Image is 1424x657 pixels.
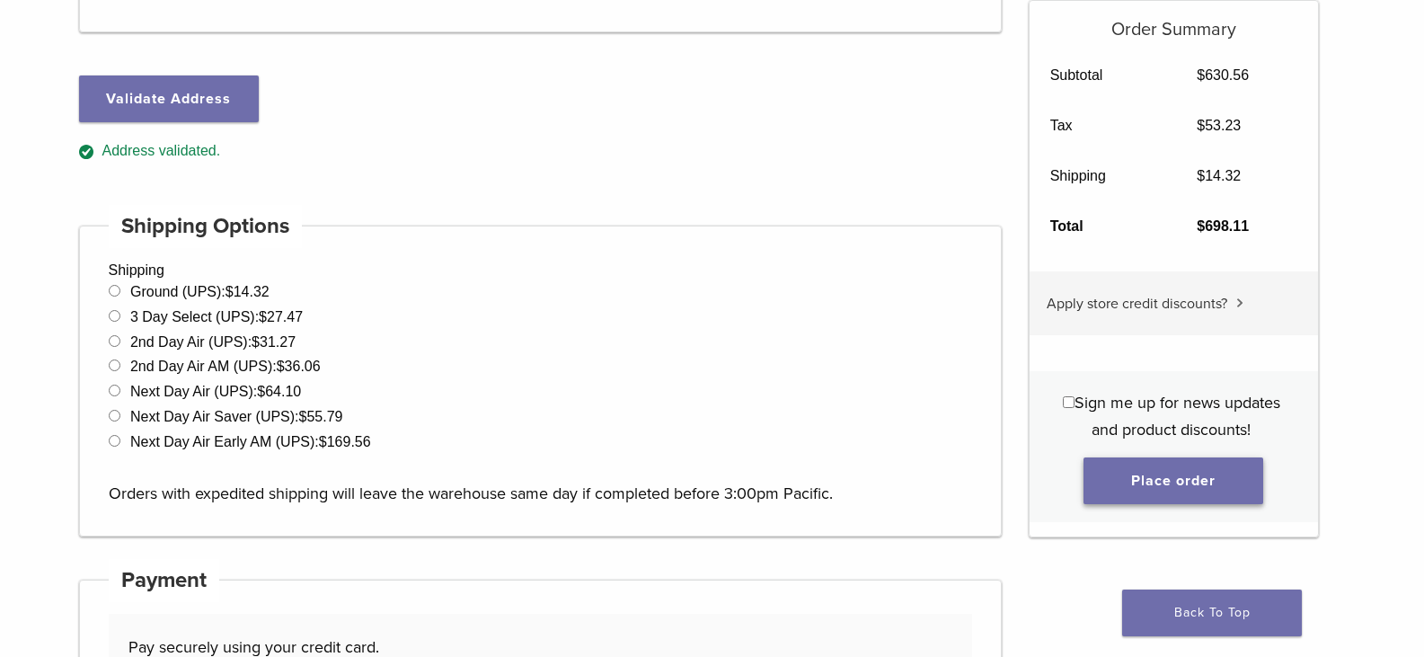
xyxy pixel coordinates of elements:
bdi: 14.32 [226,284,270,299]
a: Back To Top [1122,590,1302,636]
bdi: 169.56 [319,434,371,449]
p: Orders with expedited shipping will leave the warehouse same day if completed before 3:00pm Pacific. [109,453,973,507]
button: Validate Address [79,75,259,122]
span: $ [257,384,265,399]
h4: Payment [109,559,220,602]
bdi: 27.47 [259,309,303,324]
bdi: 53.23 [1197,118,1241,133]
bdi: 36.06 [277,359,321,374]
th: Subtotal [1030,50,1177,101]
th: Tax [1030,101,1177,151]
label: Ground (UPS): [130,284,270,299]
span: $ [277,359,285,374]
span: Sign me up for news updates and product discounts! [1075,393,1280,439]
label: Next Day Air Saver (UPS): [130,409,343,424]
label: Next Day Air (UPS): [130,384,301,399]
span: $ [1197,168,1205,183]
bdi: 630.56 [1197,67,1249,83]
bdi: 698.11 [1197,218,1249,234]
span: $ [1197,218,1205,234]
label: Next Day Air Early AM (UPS): [130,434,371,449]
th: Shipping [1030,151,1177,201]
label: 2nd Day Air (UPS): [130,334,296,350]
bdi: 14.32 [1197,168,1241,183]
bdi: 55.79 [299,409,343,424]
label: 3 Day Select (UPS): [130,309,303,324]
span: $ [1197,67,1205,83]
span: $ [299,409,307,424]
label: 2nd Day Air AM (UPS): [130,359,321,374]
input: Sign me up for news updates and product discounts! [1063,396,1075,408]
bdi: 64.10 [257,384,301,399]
button: Place order [1083,457,1263,504]
h5: Order Summary [1030,1,1318,40]
span: $ [1197,118,1205,133]
th: Total [1030,201,1177,252]
span: $ [252,334,260,350]
div: Shipping [79,226,1003,537]
span: Apply store credit discounts? [1047,295,1227,313]
span: $ [319,434,327,449]
h4: Shipping Options [109,205,303,248]
bdi: 31.27 [252,334,296,350]
div: Address validated. [79,140,1003,163]
img: caret.svg [1236,298,1243,307]
span: $ [226,284,234,299]
span: $ [259,309,267,324]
